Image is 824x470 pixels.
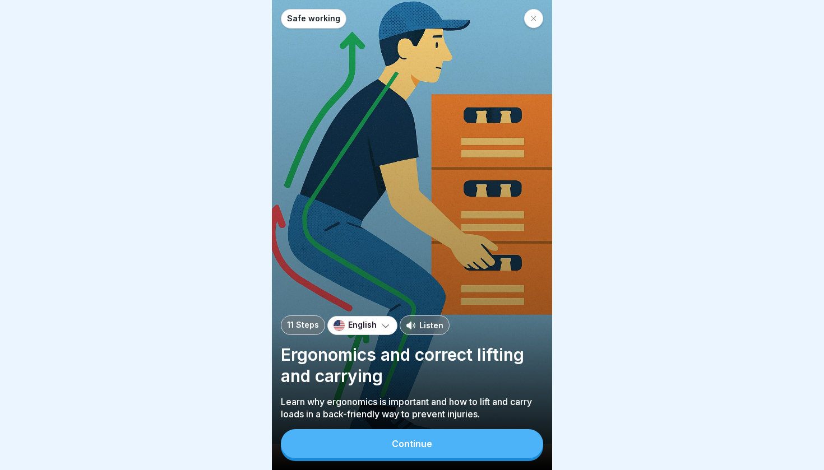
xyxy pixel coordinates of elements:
p: English [348,320,377,330]
img: us.svg [334,320,345,331]
div: Continue [392,439,432,449]
p: Learn why ergonomics is important and how to lift and carry loads in a back-friendly way to preve... [281,395,543,420]
p: Ergonomics and correct lifting and carrying [281,344,543,387]
button: Continue [281,429,543,458]
p: Safe working [287,14,340,24]
p: 11 Steps [287,320,319,330]
p: Listen [419,319,443,331]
